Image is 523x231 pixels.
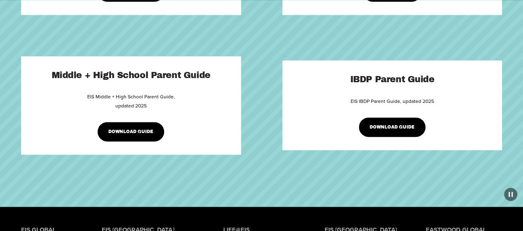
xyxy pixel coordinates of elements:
a: DOWNLOAD GUIDE [98,122,165,141]
h2: IBDP Parent Guide [295,74,489,85]
a: DOWNLOAD GUIDE [359,117,426,137]
h2: Middle + High School Parent Guide [34,69,228,81]
p: EIS Middle + High School Parent Guide, updated 2025 [34,92,228,110]
p: EIS IBDP Parent Guide, updated 2025 [295,97,489,106]
button: Pause Background [504,188,517,201]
